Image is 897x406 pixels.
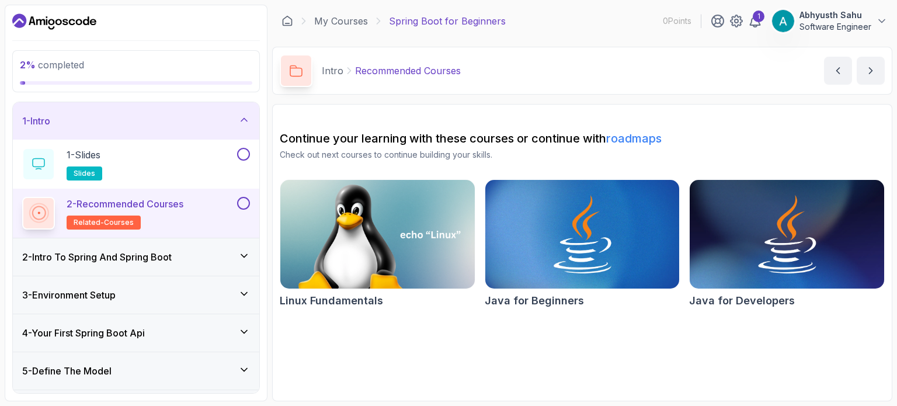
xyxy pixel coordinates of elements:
[74,218,134,227] span: related-courses
[13,314,259,352] button: 4-Your First Spring Boot Api
[22,288,116,302] h3: 3 - Environment Setup
[689,179,885,309] a: Java for Developers cardJava for Developers
[20,59,84,71] span: completed
[799,9,871,21] p: Abhyusth Sahu
[485,179,680,309] a: Java for Beginners cardJava for Beginners
[824,57,852,85] button: previous content
[13,102,259,140] button: 1-Intro
[22,250,172,264] h3: 2 - Intro To Spring And Spring Boot
[280,149,885,161] p: Check out next courses to continue building your skills.
[22,148,250,181] button: 1-Slidesslides
[857,57,885,85] button: next content
[355,64,461,78] p: Recommended Courses
[485,293,584,309] h2: Java for Beginners
[663,15,691,27] p: 0 Points
[280,179,475,309] a: Linux Fundamentals cardLinux Fundamentals
[689,293,795,309] h2: Java for Developers
[322,64,343,78] p: Intro
[606,131,662,145] a: roadmaps
[13,276,259,314] button: 3-Environment Setup
[22,197,250,230] button: 2-Recommended Coursesrelated-courses
[772,10,794,32] img: user profile image
[13,352,259,390] button: 5-Define The Model
[67,148,100,162] p: 1 - Slides
[22,114,50,128] h3: 1 - Intro
[753,11,764,22] div: 1
[22,326,145,340] h3: 4 - Your First Spring Boot Api
[771,9,888,33] button: user profile imageAbhyusth SahuSoftware Engineer
[485,180,680,289] img: Java for Beginners card
[20,59,36,71] span: 2 %
[314,14,368,28] a: My Courses
[67,197,183,211] p: 2 - Recommended Courses
[280,293,383,309] h2: Linux Fundamentals
[281,15,293,27] a: Dashboard
[799,21,871,33] p: Software Engineer
[13,238,259,276] button: 2-Intro To Spring And Spring Boot
[280,130,885,147] h2: Continue your learning with these courses or continue with
[280,180,475,289] img: Linux Fundamentals card
[22,364,112,378] h3: 5 - Define The Model
[389,14,506,28] p: Spring Boot for Beginners
[74,169,95,178] span: slides
[12,12,96,31] a: Dashboard
[748,14,762,28] a: 1
[690,180,884,289] img: Java for Developers card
